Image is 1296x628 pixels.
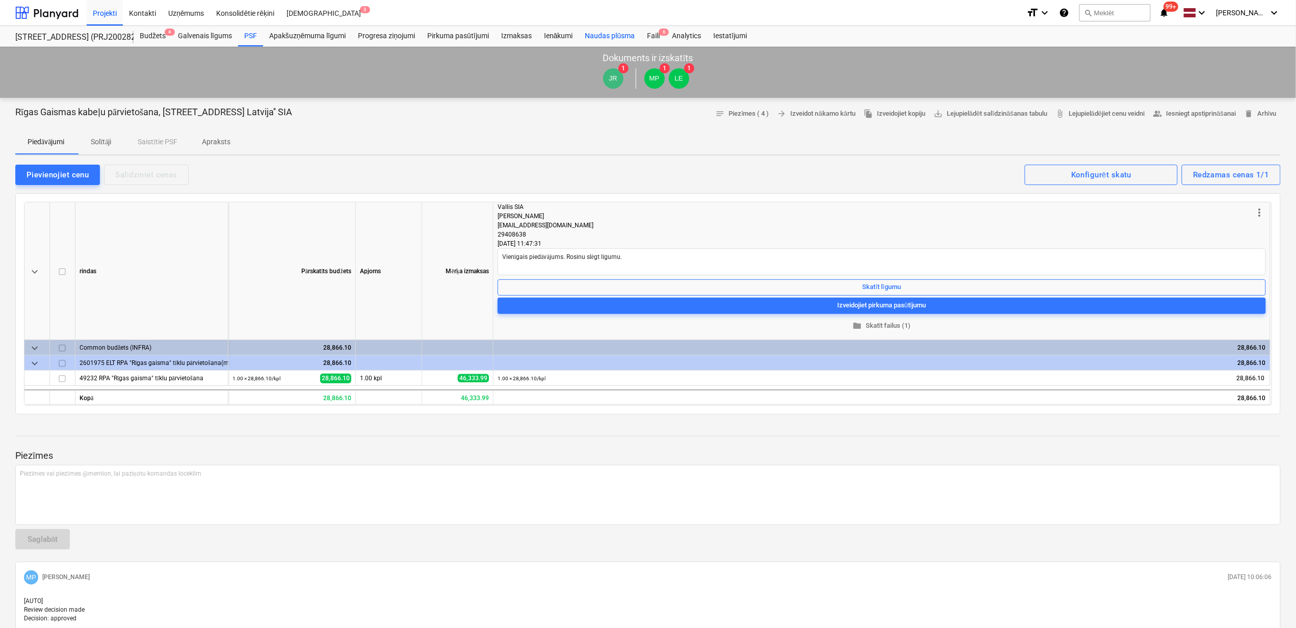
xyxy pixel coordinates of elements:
a: Apakšuzņēmuma līgumi [263,26,352,46]
span: MP [650,74,660,82]
span: 28,866.10 [1236,374,1266,383]
textarea: Vienīgais piedāvājums. Rosinu slēgt līgumu. [498,248,1266,275]
span: [AUTO] Review decision made Decision: approved [24,597,85,622]
span: [PERSON_NAME][GEOGRAPHIC_DATA] [1216,9,1267,17]
span: keyboard_arrow_down [29,357,41,370]
div: [STREET_ADDRESS] (PRJ2002826) 2601978 [15,32,121,43]
div: Redzamas cenas 1/1 [1193,168,1269,181]
button: Skatīt līgumu [498,279,1266,295]
div: Skatīt līgumu [863,281,901,293]
span: 3 [360,6,370,13]
span: delete [1244,109,1253,118]
p: [DATE] 10:06:06 [1228,573,1272,582]
span: keyboard_arrow_down [29,342,41,354]
span: search [1084,9,1092,17]
span: file_copy [864,109,873,118]
span: Piezīmes ( 4 ) [715,108,769,120]
div: 28,866.10 [232,355,351,371]
div: 28,866.10 [232,340,351,355]
a: Pirkuma pasūtījumi [421,26,495,46]
span: keyboard_arrow_down [29,266,41,278]
span: 28,866.10 [320,374,351,383]
a: Izmaksas [495,26,538,46]
span: MP [26,573,36,581]
div: Mērķa izmaksas [422,202,494,340]
span: 4 [165,29,175,36]
span: [EMAIL_ADDRESS][DOMAIN_NAME] [498,222,593,229]
a: Budžets4 [134,26,172,46]
span: 1 [660,63,670,73]
i: keyboard_arrow_down [1039,7,1051,19]
span: 1 [684,63,694,73]
p: Apraksts [202,137,230,147]
button: Meklēt [1079,4,1151,21]
span: Arhīvu [1244,108,1277,120]
div: rindas [75,202,228,340]
span: Iesniegt apstiprināšanai [1153,108,1236,120]
div: Common budžets (INFRA) [80,340,224,355]
p: Piedāvājumi [28,137,64,147]
div: Izveidojiet pirkuma pasūtījumu [837,300,926,311]
span: Lejupielādēt salīdzināšanas tabulu [934,108,1047,120]
i: keyboard_arrow_down [1268,7,1281,19]
div: 46,333.99 [422,389,494,405]
small: 1.00 × 28,866.10 / kpl [232,376,280,381]
div: Kopā [75,389,228,405]
span: people_alt [1153,109,1162,118]
a: Ienākumi [538,26,579,46]
button: Arhīvu [1240,106,1281,122]
span: LE [675,74,683,82]
span: notes [715,109,724,118]
span: JR [609,74,617,82]
div: Pārskatīts budžets [228,202,356,340]
div: [DATE] 11:47:31 [498,239,1266,248]
i: format_size [1026,7,1039,19]
div: 28,866.10 [228,389,356,405]
span: attach_file [1055,109,1065,118]
div: Budžets [134,26,172,46]
button: Izveidojiet kopiju [860,106,929,122]
button: Pievienojiet cenu [15,165,100,185]
div: Vallis SIA [498,202,1254,212]
p: Dokuments ir izskatīts [603,52,693,64]
a: Progresa ziņojumi [352,26,421,46]
a: Lejupielādēt salīdzināšanas tabulu [929,106,1051,122]
span: 6 [659,29,669,36]
div: Lāsma Erharde [669,68,689,89]
div: 28,866.10 [494,389,1271,405]
button: Piezīmes ( 4 ) [711,106,773,122]
div: 29408638 [498,230,1254,239]
a: Galvenais līgums [172,26,238,46]
button: Skatīt failus (1) [498,318,1266,333]
div: 28,866.10 [498,355,1266,371]
div: Jānis Ruskuls [603,68,624,89]
span: 1 [618,63,629,73]
span: Lejupielādējiet cenu veidni [1055,108,1145,120]
div: Konfigurēt skatu [1071,168,1131,181]
button: Izveidojiet pirkuma pasūtījumu [498,297,1266,313]
span: save_alt [934,109,943,118]
span: arrow_forward [777,109,787,118]
p: Rīgas Gaismas kabeļu pārvietošana, [STREET_ADDRESS] Latvija'' SIA [15,106,292,118]
a: Iestatījumi [707,26,753,46]
button: Iesniegt apstiprināšanai [1149,106,1240,122]
a: Naudas plūsma [579,26,641,46]
div: [PERSON_NAME] [498,212,1254,221]
div: Analytics [666,26,707,46]
small: 1.00 × 28,866.10 / kpl [498,376,546,381]
i: notifications [1159,7,1169,19]
i: Zināšanu pamats [1059,7,1069,19]
div: 49232 RPA "Rīgas gaisma" tīklu pārvietošana [80,371,224,385]
div: 1.00 kpl [356,371,422,386]
span: folder [852,321,862,330]
a: Faili6 [641,26,666,46]
span: 46,333.99 [458,374,489,382]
